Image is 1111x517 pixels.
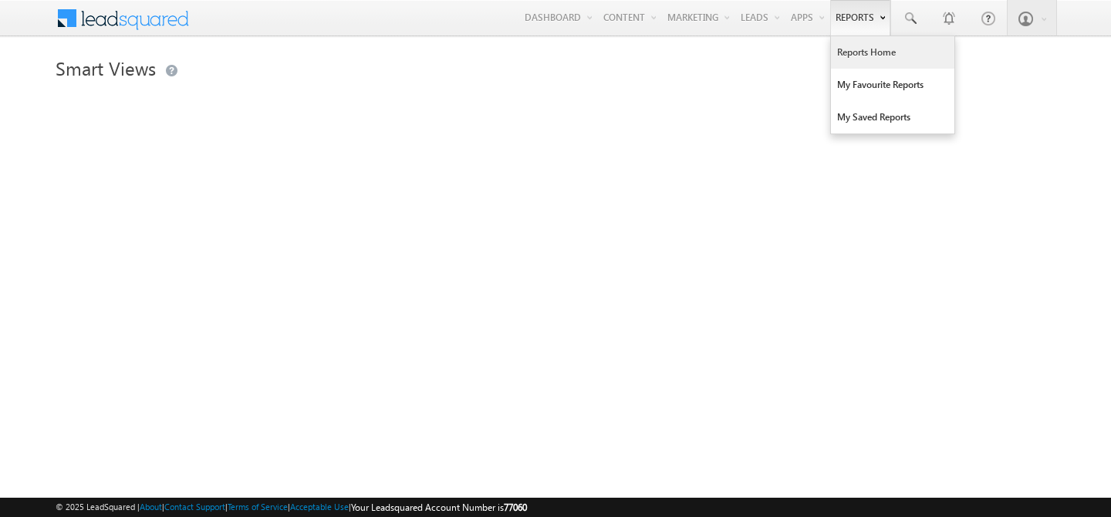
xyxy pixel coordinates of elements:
[140,502,162,512] a: About
[831,36,954,69] a: Reports Home
[56,500,527,515] span: © 2025 LeadSquared | | | | |
[290,502,349,512] a: Acceptable Use
[56,56,156,80] span: Smart Views
[228,502,288,512] a: Terms of Service
[164,502,225,512] a: Contact Support
[504,502,527,513] span: 77060
[831,101,954,133] a: My Saved Reports
[831,69,954,101] a: My Favourite Reports
[351,502,527,513] span: Your Leadsquared Account Number is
